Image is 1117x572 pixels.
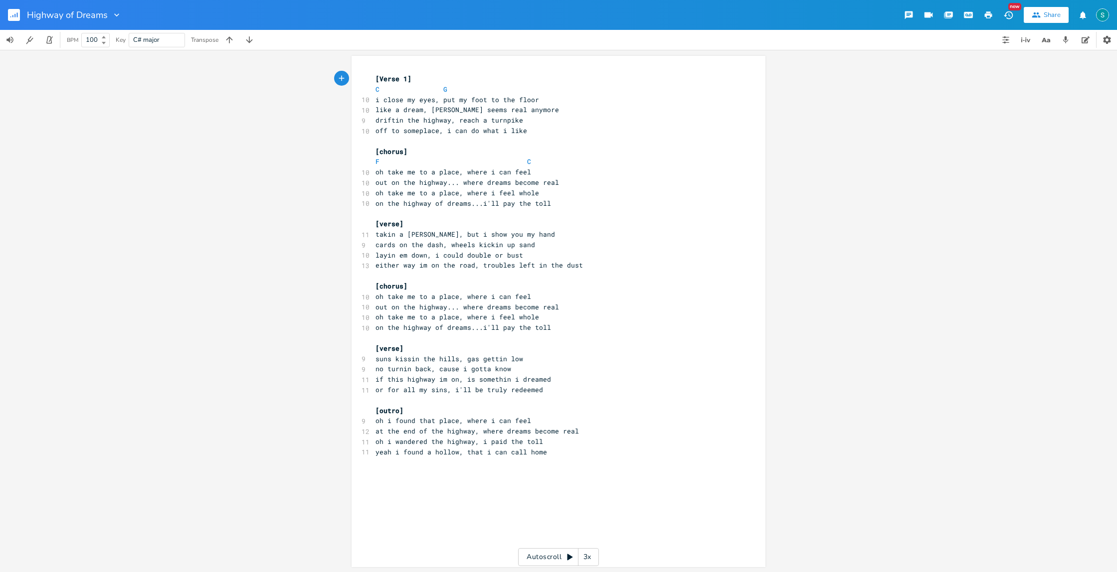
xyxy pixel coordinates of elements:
span: [outro] [375,406,403,415]
span: i close my eyes, put my foot to the floor [375,95,539,104]
span: oh i found that place, where i can feel [375,416,531,425]
span: oh take me to a place, where i feel whole [375,188,539,197]
span: G [443,85,447,94]
span: [verse] [375,344,403,353]
span: on the highway of dreams...i'll pay the toll [375,323,551,332]
span: C [375,85,379,94]
img: Stevie Jay [1096,8,1109,21]
span: [Verse 1] [375,74,411,83]
div: Autoscroll [518,548,599,566]
span: oh take me to a place, where i can feel [375,167,531,176]
span: oh i wandered the highway, i paid the toll [375,437,543,446]
span: out on the highway... where dreams become real [375,178,559,187]
div: Key [116,37,126,43]
span: driftin the highway, reach a turnpike [375,116,523,125]
span: oh take me to a place, where i can feel [375,292,531,301]
span: on the highway of dreams...i'll pay the toll [375,199,551,208]
span: oh take me to a place, where i feel whole [375,312,539,321]
span: F [375,157,379,166]
span: [chorus] [375,147,407,156]
div: Share [1044,10,1061,19]
span: suns kissin the hills, gas gettin low [375,354,523,363]
span: cards on the dash, wheels kickin up sand [375,240,535,249]
div: New [1008,3,1021,10]
span: takin a [PERSON_NAME], but i show you my hand [375,230,555,239]
span: like a dream, [PERSON_NAME] seems real anymore [375,105,559,114]
span: [verse] [375,219,403,228]
span: Highway of Dreams [27,10,108,19]
div: BPM [67,37,78,43]
span: either way im on the road, troubles left in the dust [375,261,583,270]
span: out on the highway... where dreams become real [375,302,559,311]
span: if this highway im on, is somethin i dreamed [375,375,551,384]
span: off to someplace, i can do what i like [375,126,527,135]
span: at the end of the highway, where dreams become real [375,427,579,435]
button: New [998,6,1018,24]
button: Share [1024,7,1069,23]
span: yeah i found a hollow, that i can call home [375,447,547,456]
span: [chorus] [375,282,407,290]
div: Transpose [191,37,218,43]
span: no turnin back, cause i gotta know [375,364,511,373]
div: 3x [578,548,596,566]
span: layin em down, i could double or bust [375,251,523,260]
span: C [527,157,531,166]
span: or for all my sins, i'll be truly redeemed [375,385,543,394]
span: C# major [133,35,160,44]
